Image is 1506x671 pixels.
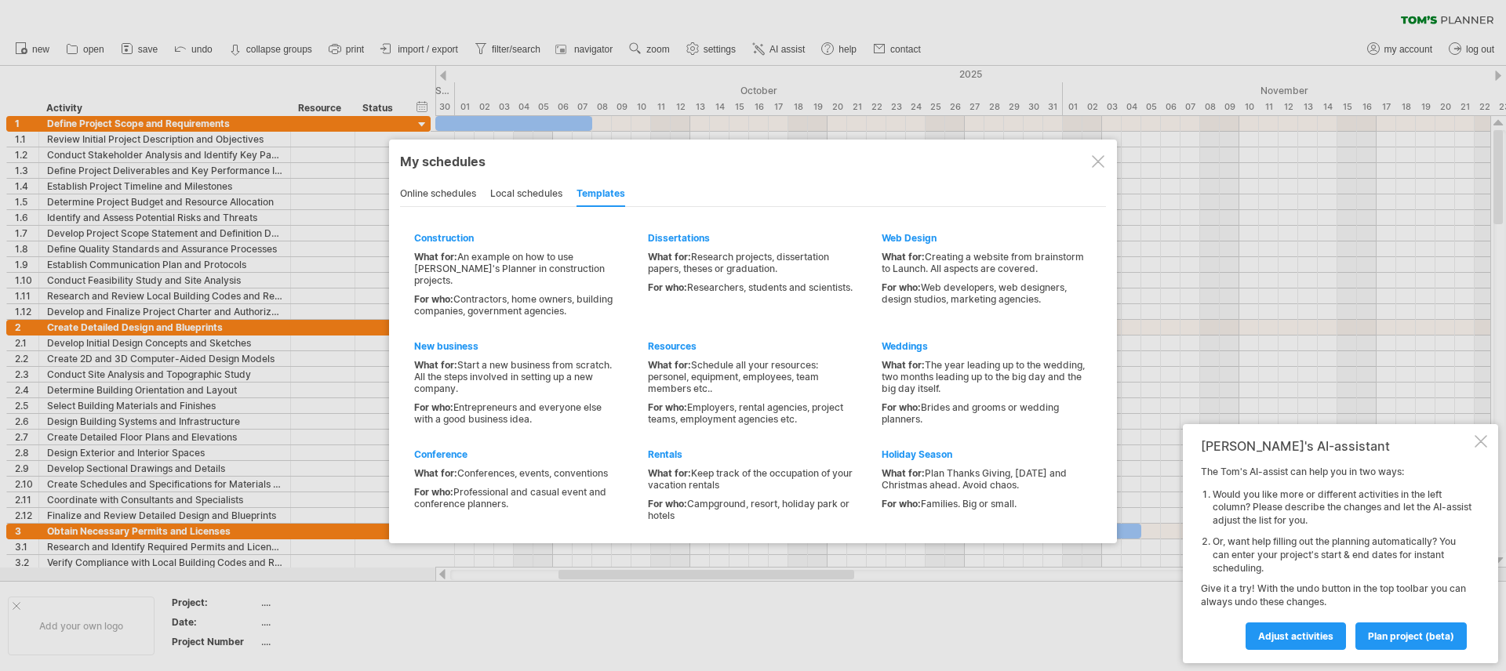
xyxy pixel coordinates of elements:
span: For who: [882,498,921,510]
span: What for: [414,359,457,371]
span: What for: [882,359,925,371]
div: Schedule all your resources: personel, equipment, employees, team members etc.. [648,359,853,394]
div: Research projects, dissertation papers, theses or graduation. [648,251,853,274]
div: Construction [414,232,619,244]
span: For who: [882,281,921,293]
div: templates [577,182,625,207]
span: For who: [648,401,687,413]
div: [PERSON_NAME]'s AI-assistant [1201,438,1471,454]
div: Keep track of the occupation of your vacation rentals [648,467,853,491]
div: online schedules [400,182,476,207]
div: Web Design [882,232,1086,244]
div: Rentals [648,448,853,460]
span: For who: [882,401,921,413]
span: plan project (beta) [1368,630,1454,642]
a: Adjust activities [1246,622,1346,650]
div: Start a new business from scratch. All the steps involved in setting up a new company. [414,359,619,394]
div: Dissertations [648,232,853,244]
div: Employers, rental agencies, project teams, employment agencies etc. [648,401,853,425]
span: What for: [414,251,457,263]
div: Researchers, students and scientists. [648,281,853,293]
div: Entrepreneurs and everyone else with a good business idea. [414,401,619,425]
span: For who: [414,401,453,413]
span: For who: [648,281,687,293]
li: Or, want help filling out the planning automatically? You can enter your project's start & end da... [1213,535,1471,575]
div: Campground, resort, holiday park or hotels [648,498,853,521]
div: My schedules [400,154,1106,169]
span: What for: [882,467,925,479]
span: What for: [648,359,691,371]
span: For who: [414,293,453,305]
span: What for: [648,251,691,263]
div: Families. Big or small. [882,498,1086,510]
div: New business [414,340,619,352]
a: plan project (beta) [1355,622,1467,650]
div: Conference [414,448,619,460]
div: Weddings [882,340,1086,352]
div: local schedules [490,182,562,207]
div: Web developers, web designers, design studios, marketing agencies. [882,281,1086,305]
span: What for: [648,467,691,479]
span: What for: [414,467,457,479]
div: The year leading up to the wedding, two months leading up to the big day and the big day itself. [882,359,1086,394]
div: Holiday Season [882,448,1086,460]
div: Conferences, events, conventions [414,467,619,479]
div: An example on how to use [PERSON_NAME]'s Planner in construction projects. [414,251,619,286]
div: Plan Thanks Giving, [DATE] and Christmas ahead. Avoid chaos. [882,467,1086,491]
span: What for: [882,251,925,263]
li: Would you like more or different activities in the left column? Please describe the changes and l... [1213,488,1471,528]
span: For who: [648,498,687,510]
div: The Tom's AI-assist can help you in two ways: Give it a try! With the undo button in the top tool... [1201,466,1471,649]
div: Creating a website from brainstorm to Launch. All aspects are covered. [882,251,1086,274]
div: Brides and grooms or wedding planners. [882,401,1086,425]
div: Professional and casual event and conference planners. [414,486,619,510]
div: Resources [648,340,853,352]
span: For who: [414,486,453,498]
div: Contractors, home owners, building companies, government agencies. [414,293,619,317]
span: Adjust activities [1258,630,1333,642]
